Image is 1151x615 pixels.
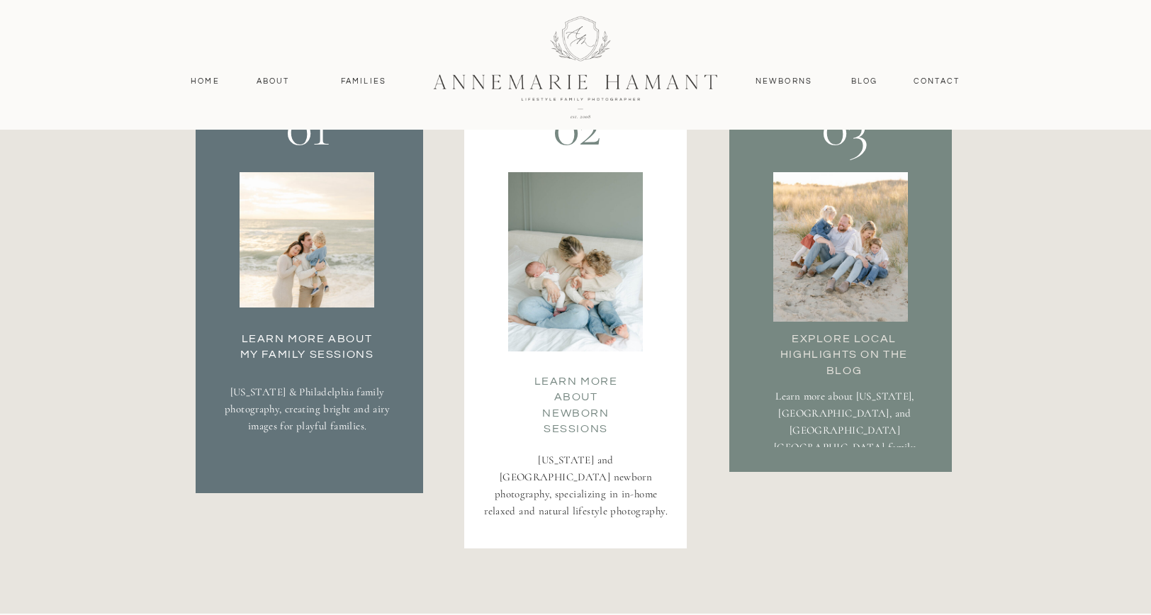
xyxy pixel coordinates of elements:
[764,331,924,359] a: Explore local highlights on the blog
[237,93,376,162] p: 01
[184,75,226,88] a: Home
[525,373,627,402] a: Learn more about Newborn Sessions
[225,383,390,463] p: [US_STATE] & Philadelphia family photography, creating bright and airy images for playful families.
[753,388,937,447] p: Learn more about [US_STATE], [GEOGRAPHIC_DATA], and [GEOGRAPHIC_DATA] [GEOGRAPHIC_DATA] family ac...
[750,75,818,88] a: Newborns
[232,331,381,359] a: Learn More about my family Sessions
[848,75,881,88] a: Blog
[483,451,668,524] p: [US_STATE] and [GEOGRAPHIC_DATA] newborn photography, specializing in in-home relaxed and natural...
[906,75,967,88] a: contact
[332,75,395,88] a: Families
[778,93,911,156] p: 03
[252,75,293,88] a: About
